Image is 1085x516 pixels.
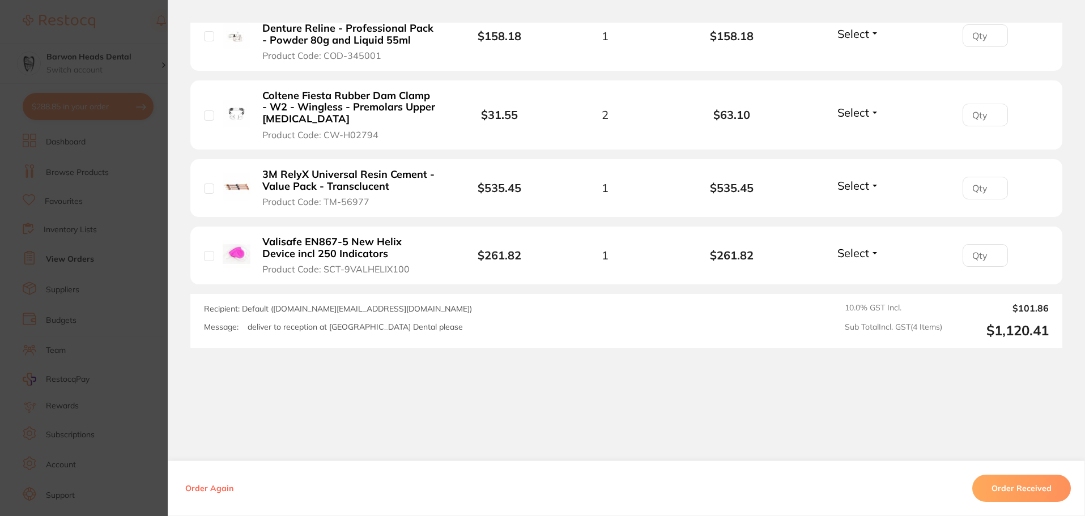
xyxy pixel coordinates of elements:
[262,236,437,259] b: Valisafe EN867-5 New Helix Device incl 250 Indicators
[259,168,441,208] button: 3M RelyX Universal Resin Cement - Value Pack - Transclucent Product Code: TM-56977
[25,34,44,52] img: Profile image for Restocq
[602,181,609,194] span: 1
[204,322,239,332] label: Message:
[834,105,883,120] button: Select
[223,173,250,201] img: 3M RelyX Universal Resin Cement - Value Pack - Transclucent
[602,108,609,121] span: 2
[262,264,410,274] span: Product Code: SCT-9VALHELIX100
[478,29,521,43] b: $158.18
[963,24,1008,47] input: Qty
[669,249,795,262] b: $261.82
[259,236,441,275] button: Valisafe EN867-5 New Helix Device incl 250 Indicators Product Code: SCT-9VALHELIX100
[669,29,795,42] b: $158.18
[963,177,1008,199] input: Qty
[951,303,1049,313] output: $101.86
[248,322,463,332] p: deliver to reception at [GEOGRAPHIC_DATA] Dental please
[478,181,521,195] b: $535.45
[182,483,237,493] button: Order Again
[262,50,381,61] span: Product Code: COD-345001
[262,90,437,125] b: Coltene Fiesta Rubber Dam Clamp - W2 - Wingless - Premolars Upper [MEDICAL_DATA]
[951,322,1049,339] output: $1,120.41
[478,248,521,262] b: $261.82
[223,100,250,128] img: Coltene Fiesta Rubber Dam Clamp - W2 - Wingless - Premolars Upper Incisors
[259,89,441,140] button: Coltene Fiesta Rubber Dam Clamp - W2 - Wingless - Premolars Upper [MEDICAL_DATA] Product Code: CW...
[845,322,942,339] span: Sub Total Incl. GST ( 4 Items)
[481,108,518,122] b: $31.55
[262,11,437,46] b: GC KOOLINER - Hard Chairside Denture Reline - Professional Pack - Powder 80g and Liquid 55ml
[602,249,609,262] span: 1
[972,475,1071,502] button: Order Received
[262,169,437,192] b: 3M RelyX Universal Resin Cement - Value Pack - Transclucent
[669,108,795,121] b: $63.10
[837,27,869,41] span: Select
[963,244,1008,267] input: Qty
[262,197,369,207] span: Product Code: TM-56977
[834,178,883,193] button: Select
[837,246,869,260] span: Select
[223,21,250,49] img: GC KOOLINER - Hard Chairside Denture Reline - Professional Pack - Powder 80g and Liquid 55ml
[669,181,795,194] b: $535.45
[49,44,195,54] p: Message from Restocq, sent 16m ago
[837,178,869,193] span: Select
[223,240,250,268] img: Valisafe EN867-5 New Helix Device incl 250 Indicators
[262,130,378,140] span: Product Code: CW-H02794
[837,105,869,120] span: Select
[845,303,942,313] span: 10.0 % GST Incl.
[204,304,472,314] span: Recipient: Default ( [DOMAIN_NAME][EMAIL_ADDRESS][DOMAIN_NAME] )
[602,29,609,42] span: 1
[834,27,883,41] button: Select
[963,104,1008,126] input: Qty
[834,246,883,260] button: Select
[259,10,441,61] button: GC KOOLINER - Hard Chairside Denture Reline - Professional Pack - Powder 80g and Liquid 55ml Prod...
[49,32,195,44] p: Hello [PERSON_NAME], thank you for your message, I'll be relaying this to your account manager so...
[17,24,210,61] div: message notification from Restocq, 16m ago. Hello Martin, thank you for your message, I'll be rel...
